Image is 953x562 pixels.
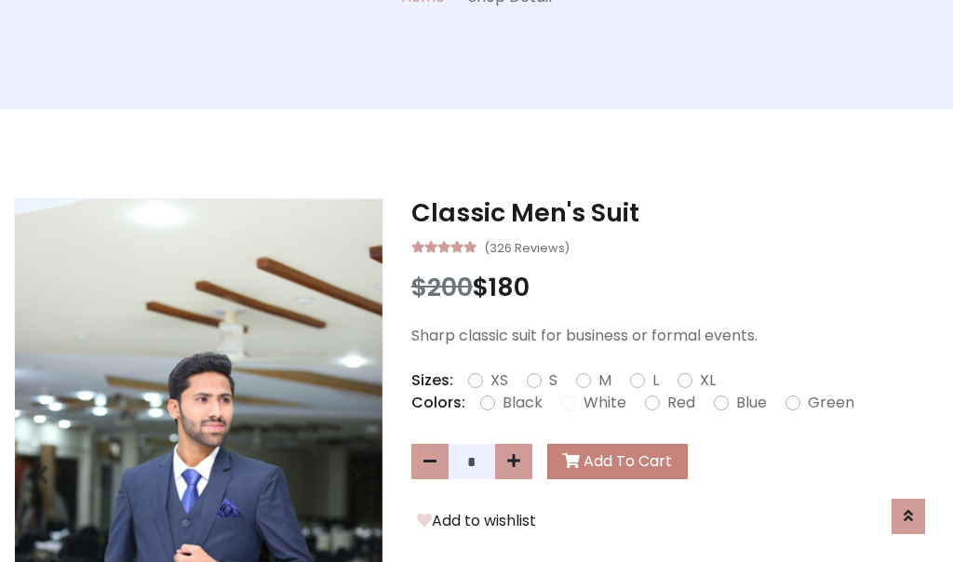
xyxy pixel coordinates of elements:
label: L [652,369,659,392]
small: (326 Reviews) [484,235,570,258]
label: Green [808,392,854,414]
label: XL [700,369,716,392]
h3: Classic Men's Suit [411,198,939,228]
label: M [598,369,611,392]
label: Red [667,392,695,414]
label: XS [490,369,508,392]
label: Black [503,392,543,414]
button: Add to wishlist [411,509,542,533]
p: Colors: [411,392,465,414]
p: Sharp classic suit for business or formal events. [411,325,939,347]
p: Sizes: [411,369,453,392]
button: Add To Cart [547,444,688,479]
label: White [584,392,626,414]
span: 180 [489,270,530,304]
label: S [549,369,557,392]
h3: $ [411,273,939,302]
label: Blue [736,392,767,414]
span: $200 [411,270,473,304]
